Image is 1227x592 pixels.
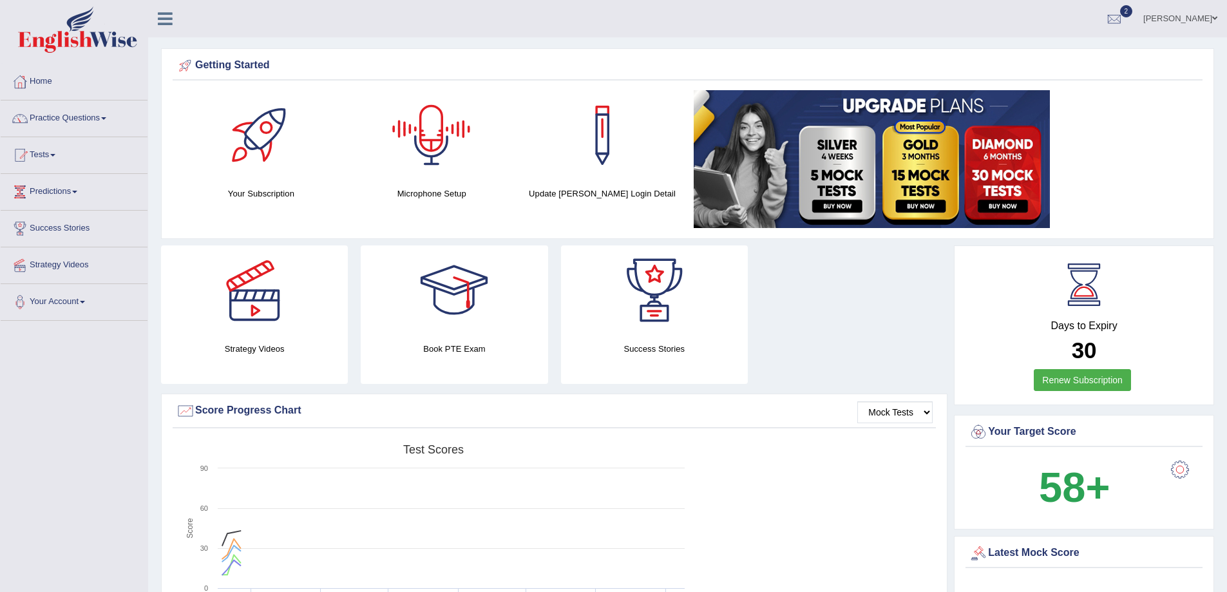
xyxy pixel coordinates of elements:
[182,187,340,200] h4: Your Subscription
[185,518,195,539] tspan: Score
[176,56,1199,75] div: Getting Started
[524,187,681,200] h4: Update [PERSON_NAME] Login Detail
[200,544,208,552] text: 30
[1072,338,1097,363] b: 30
[1,211,147,243] a: Success Stories
[204,584,208,592] text: 0
[694,90,1050,228] img: small5.jpg
[176,401,933,421] div: Score Progress Chart
[969,544,1199,563] div: Latest Mock Score
[1039,464,1110,511] b: 58+
[200,464,208,472] text: 90
[200,504,208,512] text: 60
[1120,5,1133,17] span: 2
[353,187,511,200] h4: Microphone Setup
[1034,369,1131,391] a: Renew Subscription
[161,342,348,356] h4: Strategy Videos
[969,423,1199,442] div: Your Target Score
[561,342,748,356] h4: Success Stories
[403,443,464,456] tspan: Test scores
[1,284,147,316] a: Your Account
[1,247,147,280] a: Strategy Videos
[1,137,147,169] a: Tests
[361,342,547,356] h4: Book PTE Exam
[1,64,147,96] a: Home
[969,320,1199,332] h4: Days to Expiry
[1,174,147,206] a: Predictions
[1,100,147,133] a: Practice Questions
